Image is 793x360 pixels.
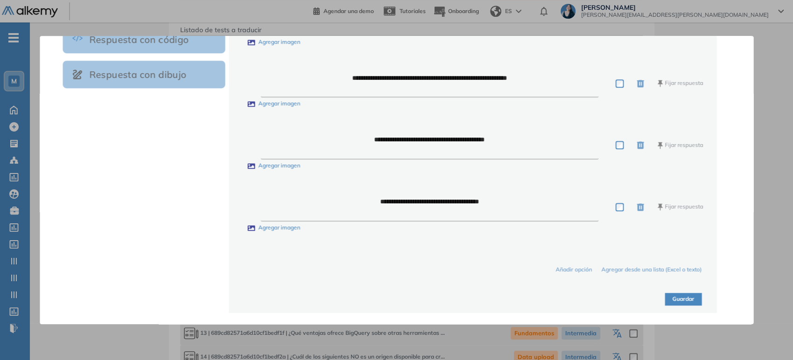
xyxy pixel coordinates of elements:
label: Agregar imagen [247,100,300,109]
label: Agregar imagen [247,161,300,170]
button: Guardar [665,293,702,306]
button: Respuesta con código [63,26,225,53]
button: Añadir opción [555,266,592,275]
button: Fijar respuesta [657,79,703,88]
button: Fijar respuesta [657,203,703,212]
button: Fijar respuesta [657,141,703,150]
label: Agregar imagen [247,223,300,232]
button: Agregar desde una lista (Excel o texto) [601,266,702,275]
label: Agregar imagen [247,38,300,47]
button: Respuesta con dibujo [63,61,225,88]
